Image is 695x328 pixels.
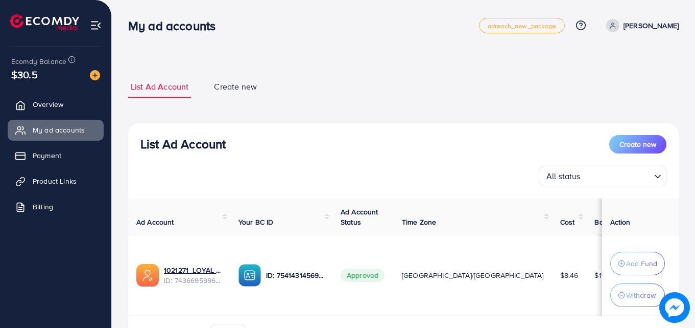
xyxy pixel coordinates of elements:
[539,166,666,186] div: Search for option
[8,196,104,217] a: Billing
[11,56,66,67] span: Ecomdy Balance
[584,167,650,184] input: Search for option
[33,202,53,212] span: Billing
[128,18,224,33] h3: My ad accounts
[90,70,100,80] img: image
[560,217,575,227] span: Cost
[610,283,665,307] button: Withdraw
[164,265,222,275] a: 1021271_LOYAL FIVE AD ACC_1731490730720
[619,139,656,149] span: Create new
[140,137,226,151] h3: List Ad Account
[33,125,85,135] span: My ad accounts
[8,120,104,140] a: My ad accounts
[626,257,657,270] p: Add Fund
[560,270,579,280] span: $8.46
[238,217,274,227] span: Your BC ID
[479,18,565,33] a: adreach_new_package
[238,264,261,287] img: ic-ba-acc.ded83a64.svg
[8,145,104,166] a: Payment
[33,150,61,161] span: Payment
[8,94,104,115] a: Overview
[341,269,385,282] span: Approved
[8,171,104,191] a: Product Links
[164,265,222,286] div: <span class='underline'>1021271_LOYAL FIVE AD ACC_1731490730720</span></br>7436695996316614657
[402,270,544,280] span: [GEOGRAPHIC_DATA]/[GEOGRAPHIC_DATA]
[544,169,583,184] span: All status
[33,99,63,110] span: Overview
[594,217,621,227] span: Balance
[11,67,38,82] span: $30.5
[341,207,378,227] span: Ad Account Status
[402,217,436,227] span: Time Zone
[136,217,174,227] span: Ad Account
[610,252,665,275] button: Add Fund
[90,19,102,31] img: menu
[624,19,679,32] p: [PERSON_NAME]
[609,135,666,154] button: Create new
[610,217,631,227] span: Action
[626,289,656,301] p: Withdraw
[602,19,679,32] a: [PERSON_NAME]
[164,275,222,286] span: ID: 7436695996316614657
[214,81,257,93] span: Create new
[131,81,188,93] span: List Ad Account
[33,176,77,186] span: Product Links
[266,269,324,281] p: ID: 7541431456900759569
[659,292,690,323] img: image
[10,14,79,30] img: logo
[136,264,159,287] img: ic-ads-acc.e4c84228.svg
[488,23,556,29] span: adreach_new_package
[594,270,614,280] span: $11.54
